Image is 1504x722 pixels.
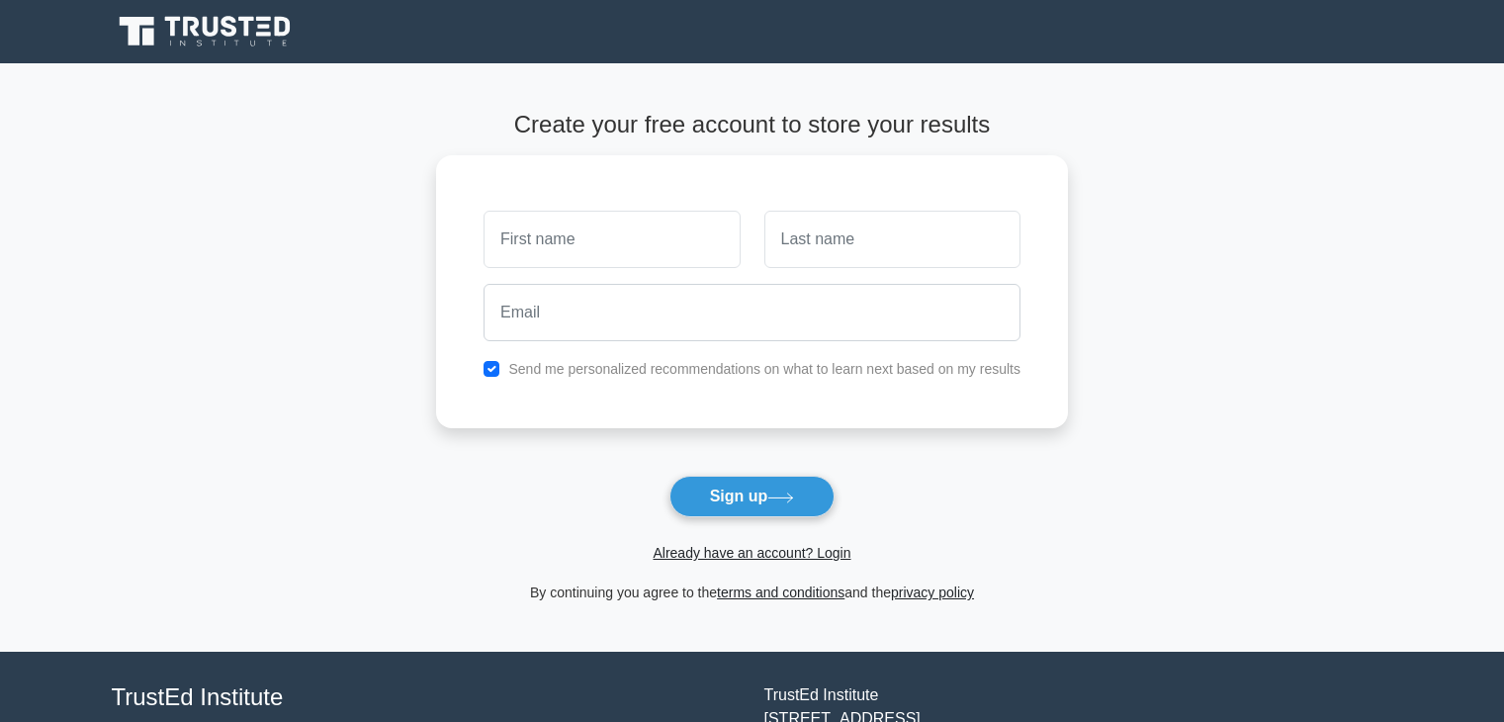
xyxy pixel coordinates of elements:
h4: Create your free account to store your results [436,111,1068,139]
a: Already have an account? Login [653,545,850,561]
input: First name [484,211,740,268]
a: privacy policy [891,585,974,600]
a: terms and conditions [717,585,844,600]
input: Email [484,284,1020,341]
input: Last name [764,211,1020,268]
button: Sign up [669,476,836,517]
div: By continuing you agree to the and the [424,581,1080,604]
h4: TrustEd Institute [112,683,741,712]
label: Send me personalized recommendations on what to learn next based on my results [508,361,1020,377]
